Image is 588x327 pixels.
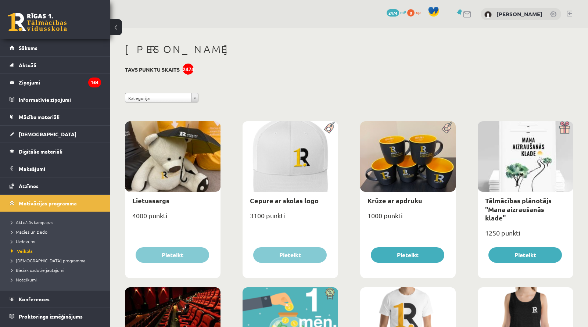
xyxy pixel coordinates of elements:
div: 2474 [183,64,194,75]
a: Mācību materiāli [10,108,101,125]
a: Atzīmes [10,177,101,194]
legend: Informatīvie ziņojumi [19,91,101,108]
a: Biežāk uzdotie jautājumi [11,267,103,273]
img: Džastina Leonoviča - Batņa [484,11,492,18]
button: Pieteikt [488,247,562,263]
span: Uzdevumi [11,238,35,244]
a: Veikals [11,248,103,254]
legend: Ziņojumi [19,74,101,91]
a: Tālmācības plānotājs "Mana aizraušanās klade" [485,196,552,222]
span: Biežāk uzdotie jautājumi [11,267,64,273]
a: Maksājumi [10,160,101,177]
span: 0 [407,9,415,17]
a: Proktoringa izmēģinājums [10,308,101,325]
a: 2474 mP [387,9,406,15]
img: Populāra prece [439,121,456,134]
span: Mācies un ziedo [11,229,47,235]
span: Kategorija [128,93,189,103]
span: Noteikumi [11,277,37,283]
img: Atlaide [322,287,338,300]
span: [DEMOGRAPHIC_DATA] [19,131,76,137]
span: [DEMOGRAPHIC_DATA] programma [11,258,85,263]
button: Pieteikt [371,247,444,263]
span: Mācību materiāli [19,114,60,120]
a: Konferences [10,291,101,308]
a: Informatīvie ziņojumi [10,91,101,108]
i: 164 [88,78,101,87]
a: Aktuāli [10,57,101,73]
span: xp [416,9,420,15]
h1: [PERSON_NAME] [125,43,573,55]
div: 1250 punkti [478,227,573,245]
span: Motivācijas programma [19,200,77,206]
img: Populāra prece [322,121,338,134]
a: Aktuālās kampaņas [11,219,103,226]
legend: Maksājumi [19,160,101,177]
span: 2474 [387,9,399,17]
a: Sākums [10,39,101,56]
span: Atzīmes [19,183,39,189]
img: Dāvana ar pārsteigumu [557,121,573,134]
span: Sākums [19,44,37,51]
a: Kategorija [125,93,198,103]
a: Uzdevumi [11,238,103,245]
span: Aktuāli [19,62,36,68]
span: Aktuālās kampaņas [11,219,53,225]
a: Lietussargs [132,196,169,205]
a: Digitālie materiāli [10,143,101,160]
a: [DEMOGRAPHIC_DATA] programma [11,257,103,264]
a: Krūze ar apdruku [367,196,422,205]
div: 1000 punkti [360,209,456,228]
a: Noteikumi [11,276,103,283]
span: Veikals [11,248,33,254]
a: Mācies un ziedo [11,229,103,235]
span: mP [400,9,406,15]
h3: Tavs punktu skaits [125,67,180,73]
a: 0 xp [407,9,424,15]
span: Digitālie materiāli [19,148,62,155]
button: Pieteikt [136,247,209,263]
a: Cepure ar skolas logo [250,196,319,205]
a: Rīgas 1. Tālmācības vidusskola [8,13,67,31]
a: Motivācijas programma [10,195,101,212]
div: 4000 punkti [125,209,220,228]
button: Pieteikt [253,247,327,263]
div: 3100 punkti [243,209,338,228]
span: Proktoringa izmēģinājums [19,313,83,320]
a: Ziņojumi164 [10,74,101,91]
span: Konferences [19,296,50,302]
a: [DEMOGRAPHIC_DATA] [10,126,101,143]
a: [PERSON_NAME] [496,10,542,18]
